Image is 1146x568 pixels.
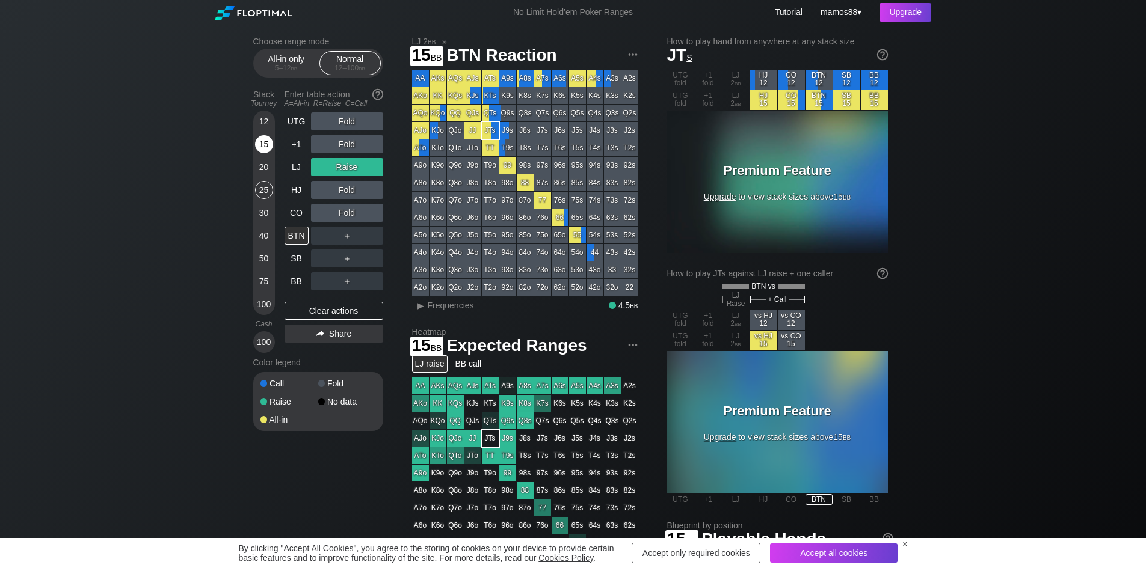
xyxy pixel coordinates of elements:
div: A7s [534,377,551,394]
div: SB 12 [833,70,860,90]
div: Tourney [248,99,280,108]
div: 52s [621,227,638,243]
div: 43s [604,244,621,261]
div: AKo [412,87,429,104]
div: J5o [464,227,481,243]
div: JTs [482,122,499,139]
div: K7o [430,192,446,209]
div: KJs [464,87,481,104]
div: K5o [430,227,446,243]
div: 75s [569,192,586,209]
div: 93s [604,157,621,174]
div: LJ raise [412,355,448,373]
span: 15 [410,46,444,66]
div: KJo [430,122,446,139]
div: Fold [318,379,376,388]
div: Color legend [253,353,383,372]
div: 85s [569,174,586,191]
div: 54s [587,227,603,243]
div: 86o [517,209,534,226]
div: 86s [552,174,568,191]
div: vs HJ 15 [750,331,777,350]
div: BB call [452,355,485,373]
div: BB 12 [861,70,888,90]
div: Share [285,325,383,343]
div: K4o [430,244,446,261]
div: 25 [255,181,273,199]
div: UTG fold [667,331,694,350]
div: A3o [412,261,429,278]
div: J6s [552,122,568,139]
div: Q3o [447,261,464,278]
div: Q8o [447,174,464,191]
div: 83o [517,261,534,278]
div: 76o [534,209,551,226]
img: help.32db89a4.svg [881,532,895,545]
div: 83s [604,174,621,191]
div: LJ 2 [722,331,750,350]
div: A8s [517,377,534,394]
div: J7s [534,122,551,139]
span: LJ Raise [727,291,745,308]
div: T9o [482,157,499,174]
div: 65o [552,227,568,243]
div: 64s [587,209,603,226]
div: 96s [552,157,568,174]
div: 97o [499,192,516,209]
div: 42o [587,279,603,296]
div: vs CO 12 [778,310,805,330]
div: Cash [248,320,280,328]
div: A8o [412,174,429,191]
div: 98s [517,157,534,174]
div: A9s [499,377,516,394]
div: 73o [534,261,551,278]
div: 52o [569,279,586,296]
div: +1 fold [695,90,722,110]
div: +1 fold [695,310,722,330]
div: KK [430,87,446,104]
div: K3o [430,261,446,278]
div: K8s [517,87,534,104]
div: 93o [499,261,516,278]
div: TT [482,139,499,156]
div: T5o [482,227,499,243]
span: bb [431,340,442,353]
div: KTo [430,139,446,156]
div: 84s [587,174,603,191]
div: Raise [311,158,383,176]
div: HJ 15 [750,90,777,110]
div: A4o [412,244,429,261]
span: bb [735,340,741,348]
div: 5 – 12 [261,64,312,72]
div: 95s [569,157,586,174]
div: T5s [569,139,586,156]
div: A3s [604,70,621,87]
h2: Heatmap [412,327,638,337]
div: × [902,539,907,549]
div: J3o [464,261,481,278]
div: SB 15 [833,90,860,110]
div: 72o [534,279,551,296]
span: 15 [410,337,444,356]
div: 54o [569,244,586,261]
div: 12 – 100 [325,64,375,72]
div: All-in only [259,52,314,75]
div: J2s [621,122,638,139]
div: K2o [430,279,446,296]
div: A2s [621,70,638,87]
div: T6s [552,139,568,156]
span: bb [735,79,741,87]
div: 88 [517,174,534,191]
div: 63s [604,209,621,226]
div: Q2s [621,105,638,121]
div: QJs [464,105,481,121]
div: J3s [604,122,621,139]
div: Q9o [447,157,464,174]
span: bb [291,64,298,72]
div: 95o [499,227,516,243]
div: AQs [447,377,464,394]
div: BTN [285,227,309,245]
div: Stack [248,85,280,112]
div: UTG [285,112,309,130]
div: Q7s [534,105,551,121]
